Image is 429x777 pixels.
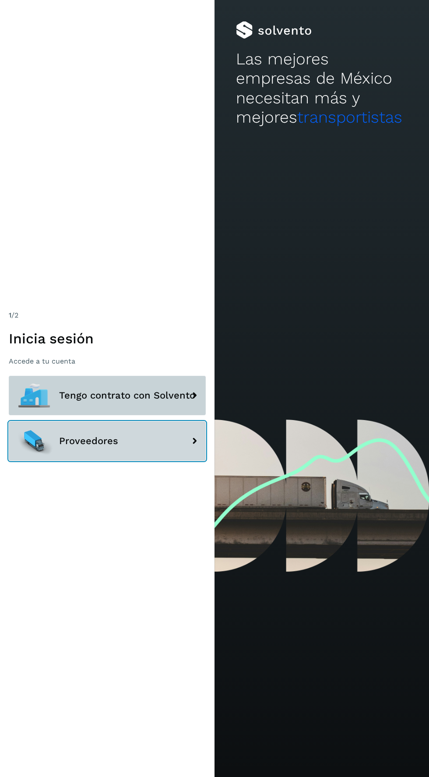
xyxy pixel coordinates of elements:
h2: Las mejores empresas de México necesitan más y mejores [236,49,408,127]
button: Proveedores [9,421,206,461]
p: Accede a tu cuenta [9,357,206,365]
span: transportistas [297,108,402,127]
div: /2 [9,310,206,321]
h1: Inicia sesión [9,330,206,347]
span: Tengo contrato con Solvento [59,390,195,401]
button: Tengo contrato con Solvento [9,376,206,415]
span: Proveedores [59,436,118,446]
span: 1 [9,311,11,319]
